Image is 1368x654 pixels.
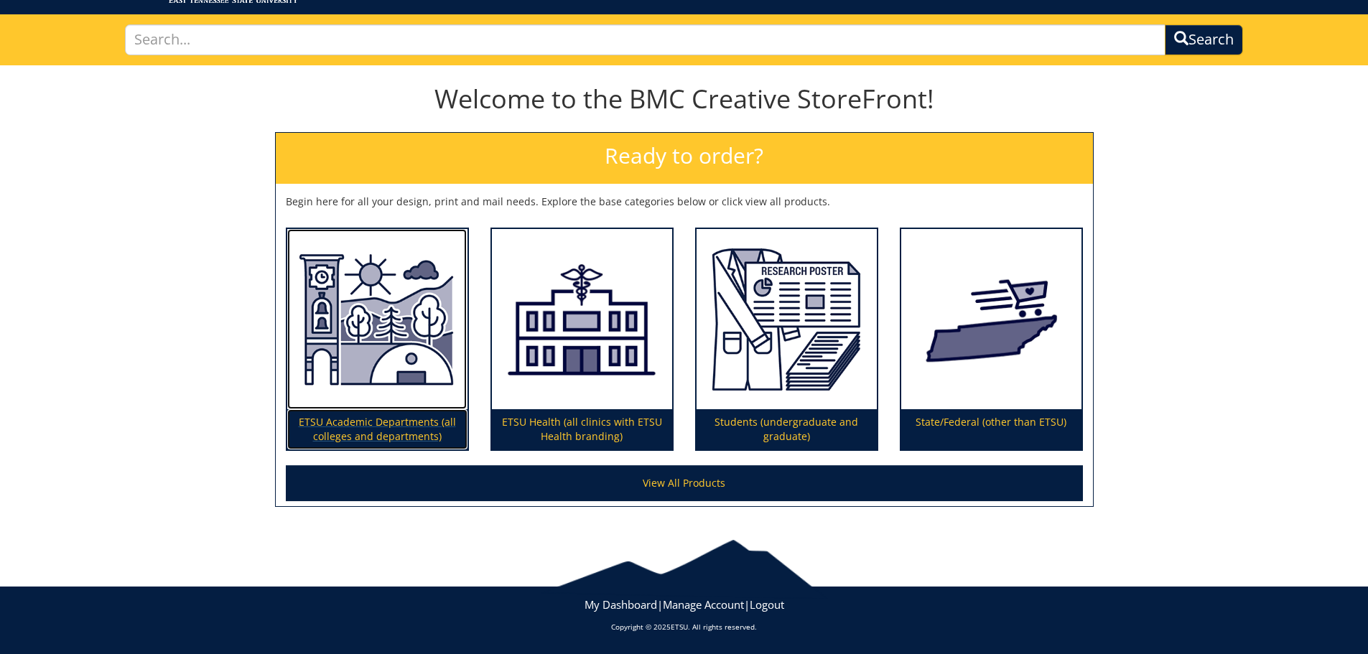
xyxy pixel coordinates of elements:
p: State/Federal (other than ETSU) [901,409,1081,449]
img: State/Federal (other than ETSU) [901,229,1081,410]
a: State/Federal (other than ETSU) [901,229,1081,450]
p: Students (undergraduate and graduate) [697,409,877,449]
a: View All Products [286,465,1083,501]
p: ETSU Health (all clinics with ETSU Health branding) [492,409,672,449]
a: Manage Account [663,597,744,612]
a: My Dashboard [585,597,657,612]
img: Students (undergraduate and graduate) [697,229,877,410]
p: ETSU Academic Departments (all colleges and departments) [287,409,467,449]
a: ETSU [671,622,688,632]
a: Students (undergraduate and graduate) [697,229,877,450]
input: Search... [125,24,1166,55]
p: Begin here for all your design, print and mail needs. Explore the base categories below or click ... [286,195,1083,209]
button: Search [1165,24,1243,55]
a: ETSU Health (all clinics with ETSU Health branding) [492,229,672,450]
img: ETSU Academic Departments (all colleges and departments) [287,229,467,410]
img: ETSU Health (all clinics with ETSU Health branding) [492,229,672,410]
a: ETSU Academic Departments (all colleges and departments) [287,229,467,450]
h1: Welcome to the BMC Creative StoreFront! [275,85,1094,113]
h2: Ready to order? [276,133,1093,184]
a: Logout [750,597,784,612]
